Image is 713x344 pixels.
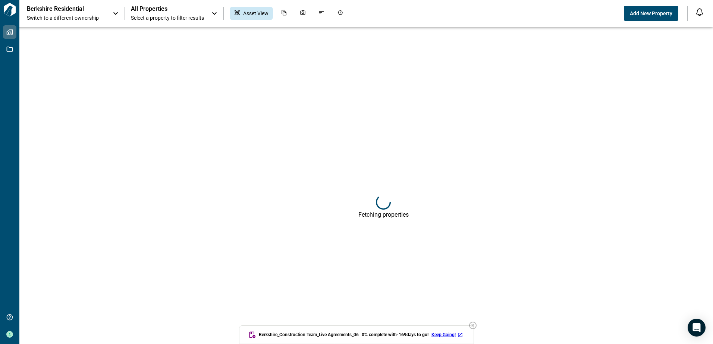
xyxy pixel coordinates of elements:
[358,211,409,218] div: Fetching properties
[277,7,292,20] div: Documents
[694,6,706,18] button: Open notification feed
[431,332,465,338] a: Keep Going!
[333,7,348,20] div: Job History
[624,6,678,21] button: Add New Property
[131,14,204,22] span: Select a property to filter results
[688,319,706,337] div: Open Intercom Messenger
[243,10,268,17] span: Asset View
[314,7,329,20] div: Issues & Info
[362,332,428,338] span: 0 % complete with -169 days to go!
[27,5,94,13] p: Berkshire Residential
[230,7,273,20] div: Asset View
[630,10,672,17] span: Add New Property
[27,14,105,22] span: Switch to a different ownership
[131,5,204,13] span: All Properties
[259,332,359,338] span: Berkshire_Construction Team_Live Agreements_06
[295,7,310,20] div: Photos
